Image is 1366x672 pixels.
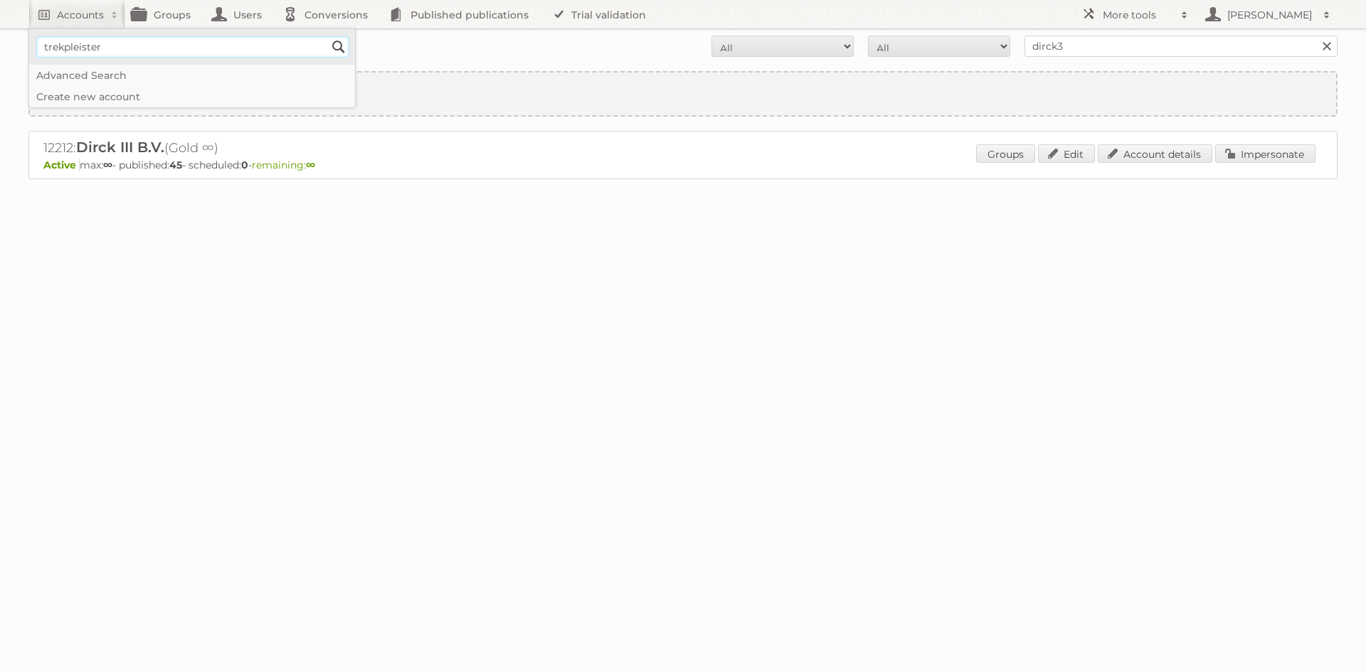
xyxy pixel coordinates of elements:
strong: ∞ [103,159,112,171]
h2: More tools [1103,8,1174,22]
input: Search [328,36,349,58]
span: Dirck III B.V. [76,139,164,156]
a: Advanced Search [29,65,355,86]
a: Create new account [29,86,355,107]
a: Create new account [30,73,1336,115]
p: max: - published: - scheduled: - [43,159,1323,171]
strong: ∞ [306,159,315,171]
span: Active [43,159,80,171]
strong: 0 [241,159,248,171]
a: Edit [1038,144,1095,163]
h2: Accounts [57,8,104,22]
strong: 45 [169,159,182,171]
a: Groups [976,144,1035,163]
a: Account details [1098,144,1212,163]
a: Impersonate [1215,144,1315,163]
h2: [PERSON_NAME] [1224,8,1316,22]
h2: 12212: (Gold ∞) [43,139,541,157]
span: remaining: [252,159,315,171]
